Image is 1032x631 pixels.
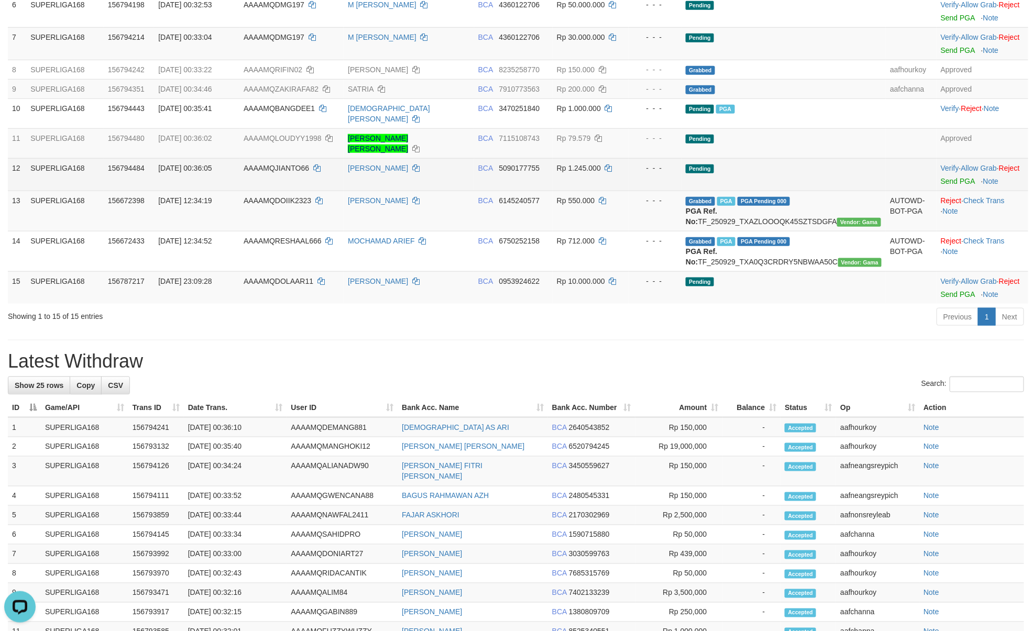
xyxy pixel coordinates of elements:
span: · [961,1,999,9]
span: · [961,164,999,172]
td: AAAAMQNAWFAL2411 [287,506,398,525]
a: Previous [937,308,979,326]
td: Rp 150,000 [635,486,723,506]
span: Accepted [785,424,816,433]
span: AAAAMQJIANTO66 [244,164,309,172]
span: AAAAMQZAKIRAFA82 [244,85,319,93]
td: 156794241 [128,417,184,437]
span: Copy 4360122706 to clipboard [499,33,540,41]
a: Reject [999,164,1020,172]
div: Showing 1 to 15 of 15 entries [8,307,422,322]
div: - - - [633,236,677,246]
a: Reject [941,196,962,205]
td: AAAAMQALIANADW90 [287,457,398,486]
td: 156794145 [128,525,184,545]
td: Approved [937,79,1028,98]
span: BCA [552,511,567,519]
span: Copy 3450559627 to clipboard [569,462,610,470]
td: · · [937,231,1028,271]
td: · · [937,191,1028,231]
td: · · [937,271,1028,304]
td: · · [937,158,1028,191]
div: - - - [633,276,677,286]
span: Copy 2170302969 to clipboard [569,511,610,519]
a: BAGUS RAHMAWAN AZH [402,492,489,500]
a: [PERSON_NAME] FITRI [PERSON_NAME] [402,462,482,481]
th: Game/API: activate to sort column ascending [41,398,128,417]
td: · · [937,27,1028,60]
a: Allow Grab [961,33,997,41]
span: Rp 50.000.000 [557,1,605,9]
a: M [PERSON_NAME] [348,1,416,9]
span: Copy 2640543852 to clipboard [569,423,610,431]
td: [DATE] 00:33:34 [184,525,287,545]
span: Rp 200.000 [557,85,595,93]
td: 14 [8,231,26,271]
span: BCA [478,65,493,74]
a: Next [995,308,1024,326]
input: Search: [950,377,1024,392]
span: Copy 5090177755 to clipboard [499,164,540,172]
td: - [723,437,781,457]
td: - [723,417,781,437]
span: Copy 3030599763 to clipboard [569,550,610,558]
a: Allow Grab [961,277,997,285]
th: Trans ID: activate to sort column ascending [128,398,184,417]
span: CSV [108,381,123,390]
span: Grabbed [686,197,715,206]
td: SUPERLIGA168 [26,79,104,98]
td: Approved [937,128,1028,158]
span: BCA [552,569,567,578]
span: [DATE] 00:33:22 [158,65,212,74]
span: Copy 6145240577 to clipboard [499,196,540,205]
span: Copy 8235258770 to clipboard [499,65,540,74]
td: aafhourkoy [836,564,919,583]
td: - [723,564,781,583]
a: [PERSON_NAME] [402,608,462,616]
td: 5 [8,506,41,525]
a: [DEMOGRAPHIC_DATA][PERSON_NAME] [348,104,430,123]
div: - - - [633,103,677,114]
span: Pending [686,278,714,286]
span: AAAAMQDMG197 [244,33,304,41]
td: · · [937,98,1028,128]
span: [DATE] 00:36:05 [158,164,212,172]
span: Rp 30.000.000 [557,33,605,41]
td: 2 [8,437,41,457]
span: Rp 712.000 [557,237,595,245]
td: - [723,457,781,486]
a: Note [943,247,959,256]
td: Rp 50,000 [635,564,723,583]
span: BCA [552,492,567,500]
td: aafchanna [886,79,936,98]
span: Marked by aafsoycanthlai [717,237,735,246]
td: [DATE] 00:36:10 [184,417,287,437]
span: 156794351 [108,85,145,93]
label: Search: [921,377,1024,392]
td: 156793992 [128,545,184,564]
td: 156794126 [128,457,184,486]
span: 156794484 [108,164,145,172]
a: Note [924,442,939,451]
span: Accepted [785,550,816,559]
td: Rp 50,000 [635,525,723,545]
td: 10 [8,98,26,128]
th: Status: activate to sort column ascending [781,398,836,417]
a: [PERSON_NAME] [348,196,408,205]
span: Vendor URL: https://trx31.1velocity.biz [838,258,882,267]
span: BCA [478,237,493,245]
span: PGA Pending [738,197,790,206]
a: [PERSON_NAME] [PERSON_NAME] [402,442,524,451]
td: SUPERLIGA168 [26,191,104,231]
div: - - - [633,84,677,94]
span: AAAAMQRIFIN02 [244,65,302,74]
span: 156794242 [108,65,145,74]
td: SUPERLIGA168 [26,60,104,79]
td: 6 [8,525,41,545]
a: Reject [999,1,1020,9]
span: [DATE] 00:32:53 [158,1,212,9]
td: 156793132 [128,437,184,457]
span: Rp 10.000.000 [557,277,605,285]
td: 11 [8,128,26,158]
span: [DATE] 00:35:41 [158,104,212,113]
